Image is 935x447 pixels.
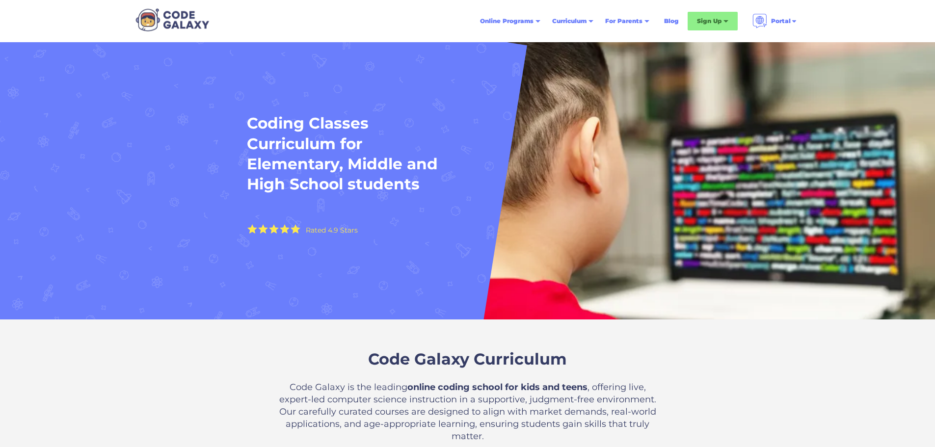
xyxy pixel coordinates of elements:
div: Online Programs [480,16,534,26]
img: Yellow Star - the Code Galaxy [258,224,268,234]
div: Portal [771,16,791,26]
div: Curriculum [552,16,587,26]
img: Yellow Star - the Code Galaxy [247,224,257,234]
div: For Parents [605,16,642,26]
div: Sign Up [697,16,721,26]
img: Yellow Star - the Code Galaxy [269,224,279,234]
div: Rated 4.9 Stars [306,227,358,234]
img: Yellow Star - the Code Galaxy [291,224,300,234]
h1: Coding Classes Curriculum for Elementary, Middle and High School students [247,113,443,194]
img: Yellow Star - the Code Galaxy [280,224,290,234]
strong: online coding school for kids and teens [407,382,588,393]
a: Blog [658,12,685,30]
